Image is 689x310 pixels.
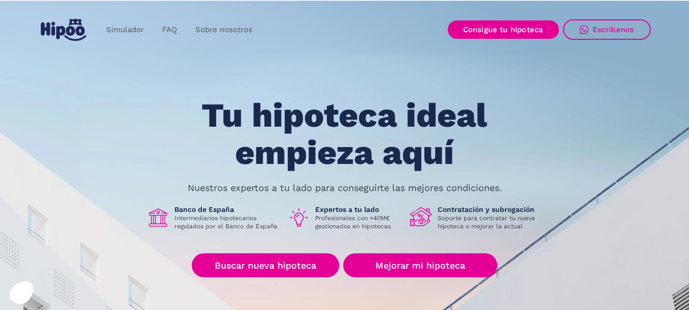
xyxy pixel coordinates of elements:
[315,214,402,230] p: Profesionales con +40M€ gestionados en hipotecas
[563,19,651,40] a: Escríbenos
[192,253,339,277] a: Buscar nueva hipoteca
[593,25,634,34] div: Escríbenos
[151,97,538,171] h1: Tu hipoteca ideal empieza aquí
[174,214,279,230] p: Intermediarios hipotecarios regulados por el Banco de España
[438,214,543,230] p: Soporte para contratar tu nueva hipoteca o mejorar la actual
[188,184,502,192] p: Nuestros expertos a tu lado para conseguirte las mejores condiciones.
[343,253,497,277] a: Mejorar mi hipoteca
[39,15,89,45] a: home
[315,205,402,214] h1: Expertos a tu lado
[438,205,543,214] h1: Contratación y subrogación
[174,205,279,214] h1: Banco de España
[448,20,559,39] a: Consigue tu hipoteca
[186,20,262,40] a: Sobre nosotros
[97,20,153,40] a: Simulador
[153,20,186,40] a: FAQ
